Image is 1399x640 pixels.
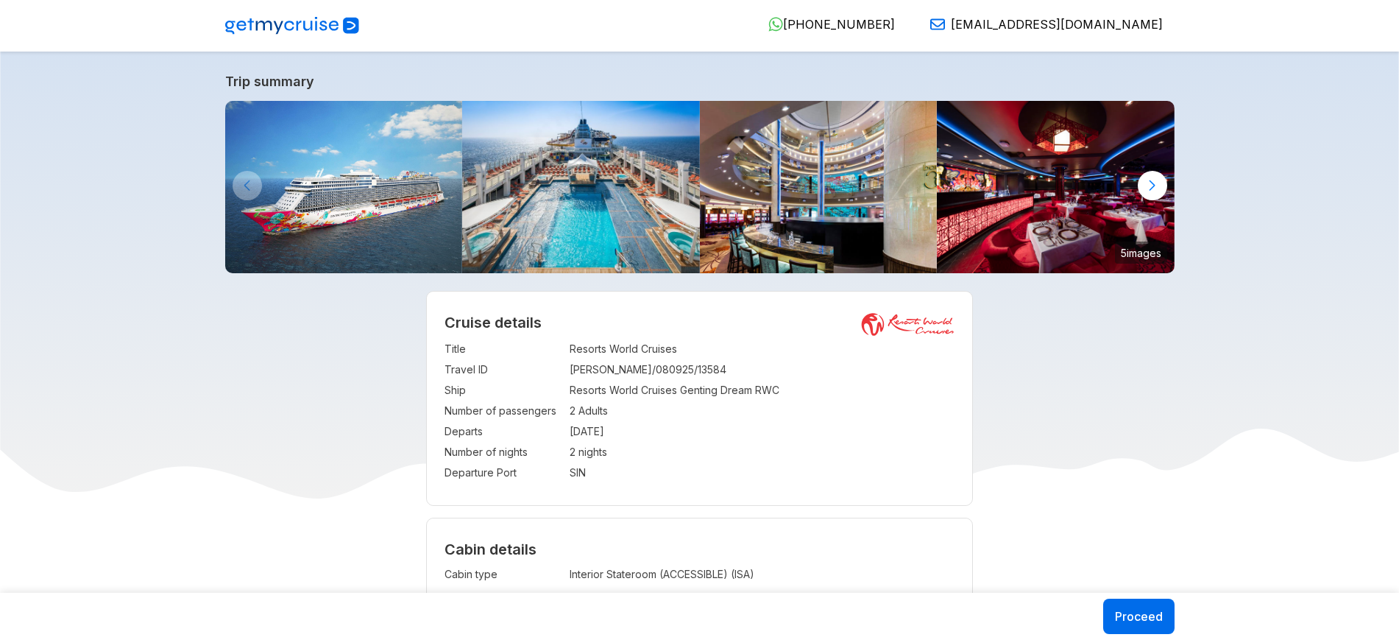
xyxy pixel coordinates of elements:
[562,421,570,442] td: :
[445,339,562,359] td: Title
[570,463,954,483] td: SIN
[225,101,463,273] img: GentingDreambyResortsWorldCruises-KlookIndia.jpg
[445,541,954,558] h4: Cabin details
[445,463,562,483] td: Departure Port
[570,339,954,359] td: Resorts World Cruises
[225,74,1175,89] a: Trip summary
[562,564,570,585] td: :
[570,380,954,401] td: Resorts World Cruises Genting Dream RWC
[1103,599,1175,634] button: Proceed
[562,359,570,380] td: :
[570,401,954,421] td: 2 Adults
[462,101,700,273] img: Main-Pool-800x533.jpg
[930,17,945,32] img: Email
[570,359,954,380] td: [PERSON_NAME]/080925/13584
[562,442,570,463] td: :
[570,564,840,585] td: Interior Stateroom (ACCESSIBLE) (ISA)
[562,401,570,421] td: :
[562,380,570,401] td: :
[445,421,562,442] td: Departs
[783,17,895,32] span: [PHONE_NUMBER]
[445,380,562,401] td: Ship
[700,101,938,273] img: 4.jpg
[951,17,1163,32] span: [EMAIL_ADDRESS][DOMAIN_NAME]
[445,401,562,421] td: Number of passengers
[918,17,1163,32] a: [EMAIL_ADDRESS][DOMAIN_NAME]
[562,463,570,483] td: :
[1115,242,1167,264] small: 5 images
[562,339,570,359] td: :
[768,17,783,32] img: WhatsApp
[445,442,562,463] td: Number of nights
[937,101,1175,273] img: 16.jpg
[570,421,954,442] td: [DATE]
[445,314,954,331] h2: Cruise details
[445,359,562,380] td: Travel ID
[757,17,895,32] a: [PHONE_NUMBER]
[570,442,954,463] td: 2 nights
[445,564,562,585] td: Cabin type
